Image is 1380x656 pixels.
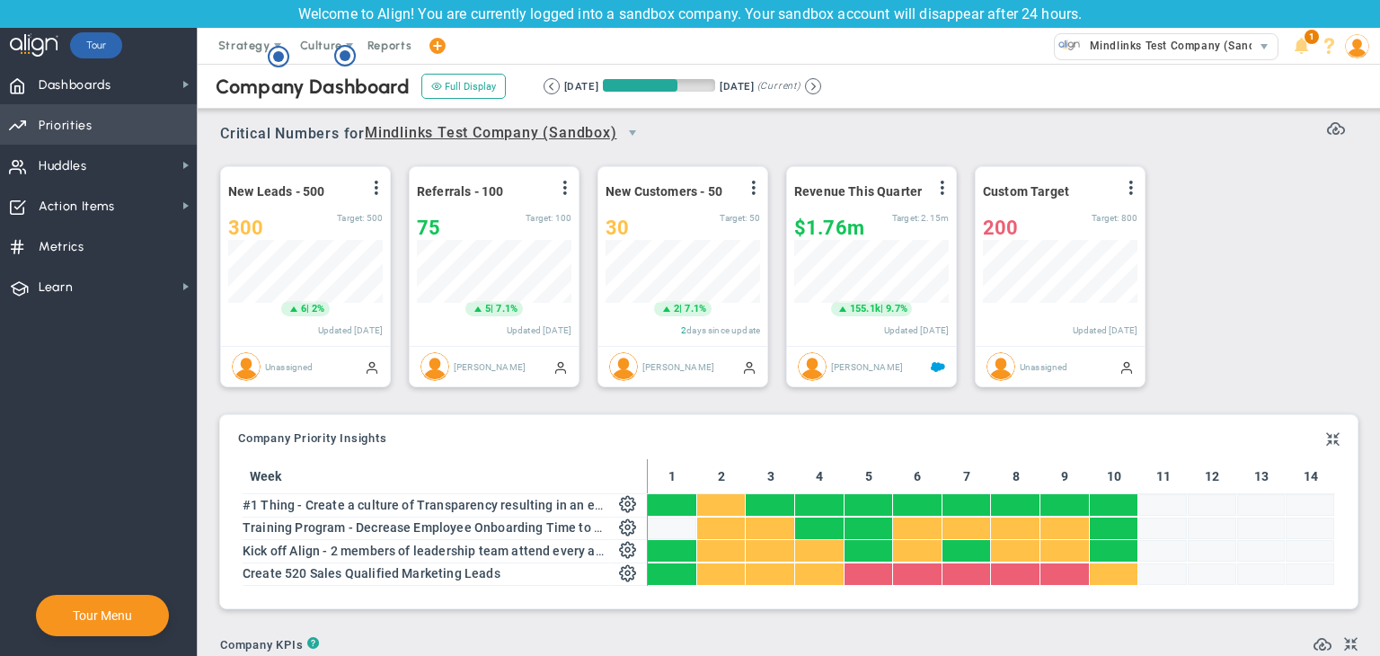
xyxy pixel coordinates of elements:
th: 11 [1138,459,1188,494]
div: [DATE] [720,78,754,94]
div: 0 • 31 • 100 [31%] Mon Jul 28 2025 to Sun Aug 03 2025 [845,494,893,516]
button: Full Display [421,74,506,99]
img: Unassigned [232,352,261,381]
div: 0 • 6 • 100 [6%] Mon Jul 07 2025 to Sun Jul 13 2025 [697,517,746,538]
span: 300 [228,217,263,239]
span: | [880,303,883,315]
span: Culture [300,39,342,52]
div: [DATE] [564,78,598,94]
span: [PERSON_NAME] [642,361,714,371]
div: 0 • 31 • 100 [31%] Mon Jul 28 2025 to Sun Aug 03 2025 [845,540,893,562]
div: No data for Mon Sep 08 2025 to Sun Sep 14 2025 [1138,540,1187,562]
span: New Leads - 500 [228,184,324,199]
div: 0 • 49 • 100 [49%] Mon Aug 11 2025 to Sun Aug 17 2025 [942,540,991,562]
div: No data for Mon Sep 22 2025 to Sun Sep 28 2025 [1237,517,1286,538]
div: No data for Sun Jul 06 2025 to Sun Jul 06 2025 [648,517,696,538]
div: No data for Mon Sep 22 2025 to Sun Sep 28 2025 [1237,540,1286,562]
span: 200 [983,217,1018,239]
span: New Customers - 50 [606,184,722,199]
span: Learn [39,269,73,306]
img: Katie Williams [420,352,449,381]
th: 13 [1237,459,1287,494]
span: Target: [1092,213,1119,223]
div: 0 • 41 • 100 [41%] Mon Aug 11 2025 to Sun Aug 17 2025 [942,517,991,538]
th: 8 [991,459,1040,494]
span: 100 [555,213,571,223]
img: 33514.Company.photo [1058,34,1081,57]
span: 2% [312,303,324,315]
div: 0 • 6 • 100 [6%] Mon Jul 14 2025 to Sun Jul 20 2025 [746,517,794,538]
div: No data for Mon Sep 15 2025 to Sun Sep 21 2025 [1188,494,1236,516]
span: Company KPIs [220,639,307,652]
img: Miguel Cabrera [609,352,638,381]
div: No data for Mon Sep 29 2025 to Sat Oct 04 2025 [1286,517,1334,538]
th: 10 [1090,459,1139,494]
th: 1 [648,459,697,494]
span: 2,154,350 [921,213,949,223]
span: Manually Updated [1119,359,1134,374]
li: Announcements [1287,28,1315,64]
div: 0 • 20 • 100 [20%] Mon Jul 21 2025 to Sun Jul 27 2025 [795,540,844,562]
span: Refresh Data [1327,117,1345,135]
span: Kick off Align - 2 members of leadership team attend every accountability course meeting [243,544,765,558]
div: 0 • 52 • 100 [52%] Mon Aug 11 2025 to Sun Aug 17 2025 [942,494,991,516]
span: | [306,303,309,315]
div: 0 • 89 • 100 [89%] Mon Sep 01 2025 to Sun Sep 07 2025 [1090,494,1138,516]
span: Mindlinks Test Company (Sandbox) [365,122,617,145]
span: Reports [358,28,421,64]
span: Manually Updated [553,359,568,374]
span: $1,758,367 [794,217,864,239]
span: Company Priority Insights [238,432,387,445]
span: Metrics [39,228,84,266]
div: 0 • 42 • 100 [42%] Mon Aug 04 2025 to Sun Aug 10 2025 [893,494,942,516]
span: select [617,118,648,148]
div: 0 • 32 • 100 [32%] Mon Jul 28 2025 to Sun Aug 03 2025 [845,517,893,538]
span: Updated [DATE] [318,325,383,335]
span: 1 [1305,30,1319,44]
div: 0 • 0 • 520 [0%] Sun Jul 06 2025 to Sun Jul 06 2025 [648,563,696,584]
div: 0 • 212 • 520 [40%] Mon Aug 18 2025 to Sun Aug 24 2025 [991,563,1039,584]
div: 0 • 25 • 520 [4%] Mon Jul 07 2025 to Sun Jul 13 2025 [697,563,746,584]
span: Strategy [218,39,270,52]
div: 0 • 0 • 100 [0%] Mon Jul 07 2025 to Sun Jul 13 2025 [697,540,746,562]
div: No data for Mon Sep 15 2025 to Sun Sep 21 2025 [1188,540,1236,562]
span: Target: [892,213,919,223]
span: Updated [DATE] [1073,325,1137,335]
div: 0 • 67 • 100 [67%] Mon Sep 01 2025 to Sun Sep 07 2025 [1090,517,1138,538]
button: Company Priority Insights [238,432,387,447]
div: 0 • 145 • 520 [27%] Mon Aug 04 2025 to Sun Aug 10 2025 [893,563,942,584]
div: No data for Mon Sep 08 2025 to Sun Sep 14 2025 [1138,517,1187,538]
th: 7 [942,459,992,494]
img: Unassigned [986,352,1015,381]
span: Manually Updated [365,359,379,374]
div: No data for Mon Sep 29 2025 to Sat Oct 04 2025 [1286,540,1334,562]
button: Go to previous period [544,78,560,94]
th: 2 [697,459,747,494]
span: 155.1k [850,302,880,316]
div: No data for Mon Sep 22 2025 to Sun Sep 28 2025 [1237,563,1286,584]
div: 0 • 57 • 100 [57%] Mon Aug 25 2025 to Sun Aug 31 2025 [1040,517,1089,538]
th: Week [243,459,610,494]
span: Action Items [39,188,115,226]
div: 0 • 56 • 100 [56%] Mon Aug 25 2025 to Sun Aug 31 2025 [1040,540,1089,562]
span: Create 520 Sales Qualified Marketing Leads [243,566,500,581]
span: 500 [367,213,383,223]
span: Company Dashboard [216,75,410,99]
span: Unassigned [265,361,314,371]
span: Custom Target [983,184,1069,199]
div: 0 • 23 • 100 [23%] Mon Jul 21 2025 to Sun Jul 27 2025 [795,494,844,516]
span: Revenue This Quarter [794,184,922,199]
span: select [1252,34,1278,59]
span: #1 Thing - Create a culture of Transparency resulting in an eNPS score increase of 10 [243,498,740,512]
button: Tour Menu [67,607,137,624]
div: 0 • 8 • 100 [8%] Mon Jul 14 2025 to Sun Jul 20 2025 [746,540,794,562]
span: 800 [1121,213,1137,223]
span: days since update [686,325,760,335]
span: Target: [720,213,747,223]
span: 30 [606,217,629,239]
div: 0 • 88 • 520 [16%] Mon Jul 21 2025 to Sun Jul 27 2025 [795,563,844,584]
span: 50 [749,213,760,223]
img: 207982.Person.photo [1345,34,1369,58]
span: Refresh Data [1314,633,1331,651]
div: 0 • 20 • 100 [20%] Mon Jul 14 2025 to Sun Jul 20 2025 [746,494,794,516]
